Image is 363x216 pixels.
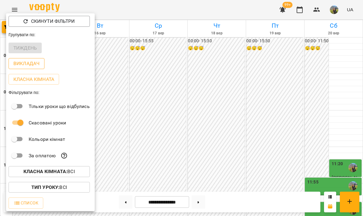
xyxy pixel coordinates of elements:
div: Фільтрувати по: [6,87,95,98]
b: Класна кімната : [23,169,67,174]
p: Тільки уроки що відбулись [29,103,90,110]
p: За оплатою [29,152,56,159]
p: Класна кімната [13,76,54,83]
button: Скинути фільтри [9,16,90,27]
button: Список [9,197,43,208]
button: Викладач [9,58,44,69]
p: Викладач [13,60,40,67]
p: Скинути фільтри [31,18,75,25]
b: Тип Уроку : [31,184,59,190]
div: Групувати по: [6,29,95,40]
p: Всі [23,168,75,175]
button: Класна кімната:Всі [9,166,90,177]
p: Всі [31,184,67,191]
span: Список [13,199,38,207]
button: Класна кімната [9,74,59,85]
p: Кольори кімнат [29,136,65,143]
button: Тип Уроку:Всі [9,182,90,193]
p: Скасовані уроки [29,119,66,127]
